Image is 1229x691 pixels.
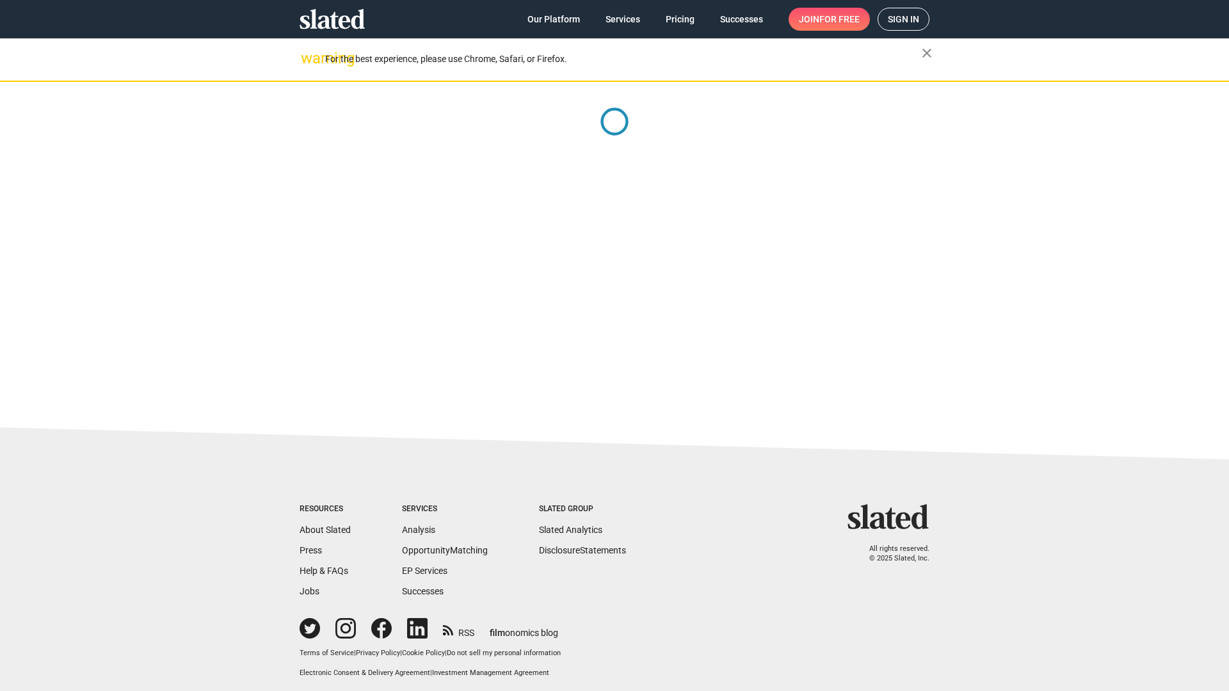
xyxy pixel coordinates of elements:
[356,649,400,657] a: Privacy Policy
[919,45,935,61] mat-icon: close
[888,8,919,30] span: Sign in
[490,617,558,639] a: filmonomics blog
[402,504,488,514] div: Services
[300,525,351,535] a: About Slated
[402,566,447,576] a: EP Services
[300,649,354,657] a: Terms of Service
[300,545,322,555] a: Press
[402,649,445,657] a: Cookie Policy
[300,669,430,677] a: Electronic Consent & Delivery Agreement
[445,649,447,657] span: |
[539,545,626,555] a: DisclosureStatements
[799,8,860,31] span: Join
[789,8,870,31] a: Joinfor free
[354,649,356,657] span: |
[300,586,319,596] a: Jobs
[666,8,695,31] span: Pricing
[443,619,474,639] a: RSS
[325,51,922,68] div: For the best experience, please use Chrome, Safari, or Firefox.
[517,8,590,31] a: Our Platform
[819,8,860,31] span: for free
[430,669,432,677] span: |
[539,525,602,535] a: Slated Analytics
[400,649,402,657] span: |
[655,8,705,31] a: Pricing
[301,51,316,66] mat-icon: warning
[606,8,640,31] span: Services
[856,544,929,563] p: All rights reserved. © 2025 Slated, Inc.
[402,525,435,535] a: Analysis
[490,628,505,638] span: film
[300,504,351,514] div: Resources
[720,8,763,31] span: Successes
[402,586,444,596] a: Successes
[710,8,773,31] a: Successes
[432,669,549,677] a: Investment Management Agreement
[402,545,488,555] a: OpportunityMatching
[878,8,929,31] a: Sign in
[527,8,580,31] span: Our Platform
[447,649,561,658] button: Do not sell my personal information
[300,566,348,576] a: Help & FAQs
[539,504,626,514] div: Slated Group
[595,8,650,31] a: Services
